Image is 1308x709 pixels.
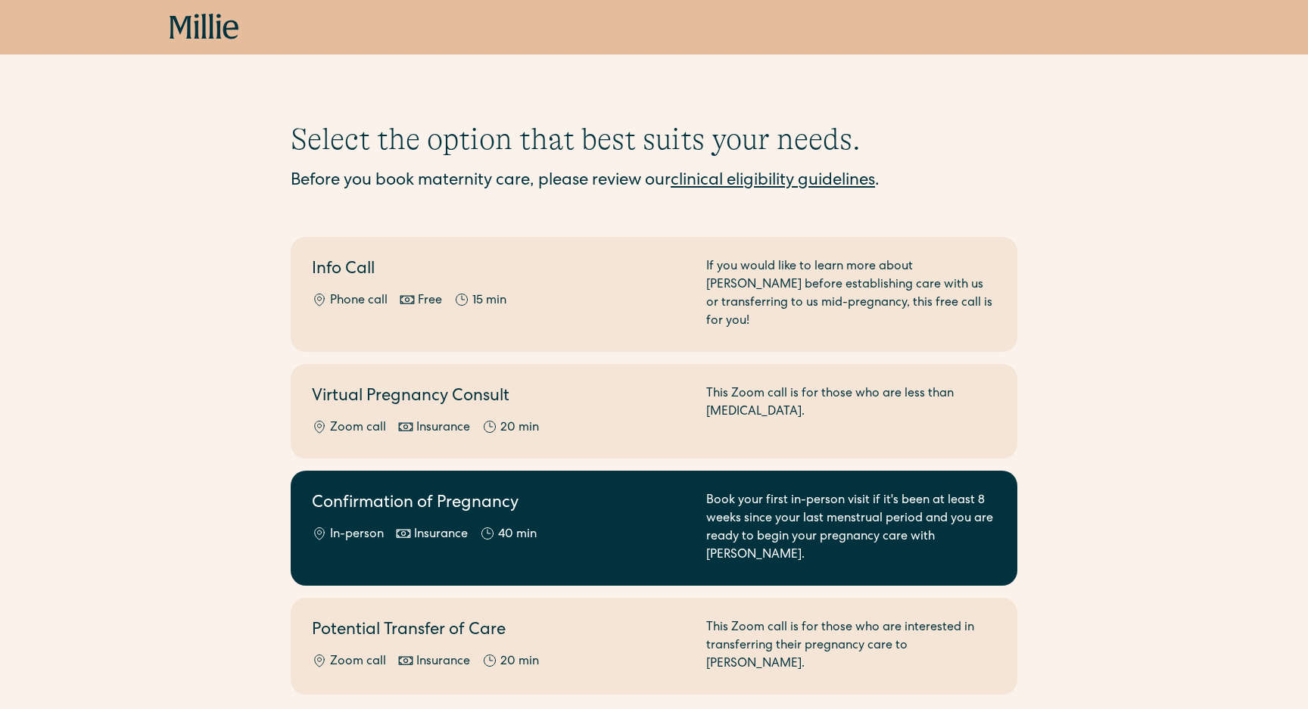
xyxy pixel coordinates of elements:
h1: Select the option that best suits your needs. [291,121,1017,157]
div: Zoom call [330,419,386,437]
div: Insurance [414,526,468,544]
div: This Zoom call is for those who are less than [MEDICAL_DATA]. [706,385,996,437]
h2: Info Call [312,258,688,283]
div: Book your first in-person visit if it's been at least 8 weeks since your last menstrual period an... [706,492,996,564]
div: 20 min [500,653,539,671]
h2: Virtual Pregnancy Consult [312,385,688,410]
div: 40 min [498,526,537,544]
a: Potential Transfer of CareZoom callInsurance20 minThis Zoom call is for those who are interested ... [291,598,1017,695]
div: Insurance [416,653,470,671]
a: clinical eligibility guidelines [671,173,875,190]
div: Insurance [416,419,470,437]
a: Info CallPhone callFree15 minIf you would like to learn more about [PERSON_NAME] before establish... [291,237,1017,352]
div: In-person [330,526,384,544]
a: Confirmation of PregnancyIn-personInsurance40 minBook your first in-person visit if it's been at ... [291,471,1017,586]
div: Before you book maternity care, please review our . [291,169,1017,194]
div: This Zoom call is for those who are interested in transferring their pregnancy care to [PERSON_NA... [706,619,996,673]
h2: Potential Transfer of Care [312,619,688,644]
div: 15 min [472,292,506,310]
h2: Confirmation of Pregnancy [312,492,688,517]
div: If you would like to learn more about [PERSON_NAME] before establishing care with us or transferr... [706,258,996,331]
a: Virtual Pregnancy ConsultZoom callInsurance20 minThis Zoom call is for those who are less than [M... [291,364,1017,459]
div: 20 min [500,419,539,437]
div: Zoom call [330,653,386,671]
div: Free [418,292,442,310]
div: Phone call [330,292,388,310]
